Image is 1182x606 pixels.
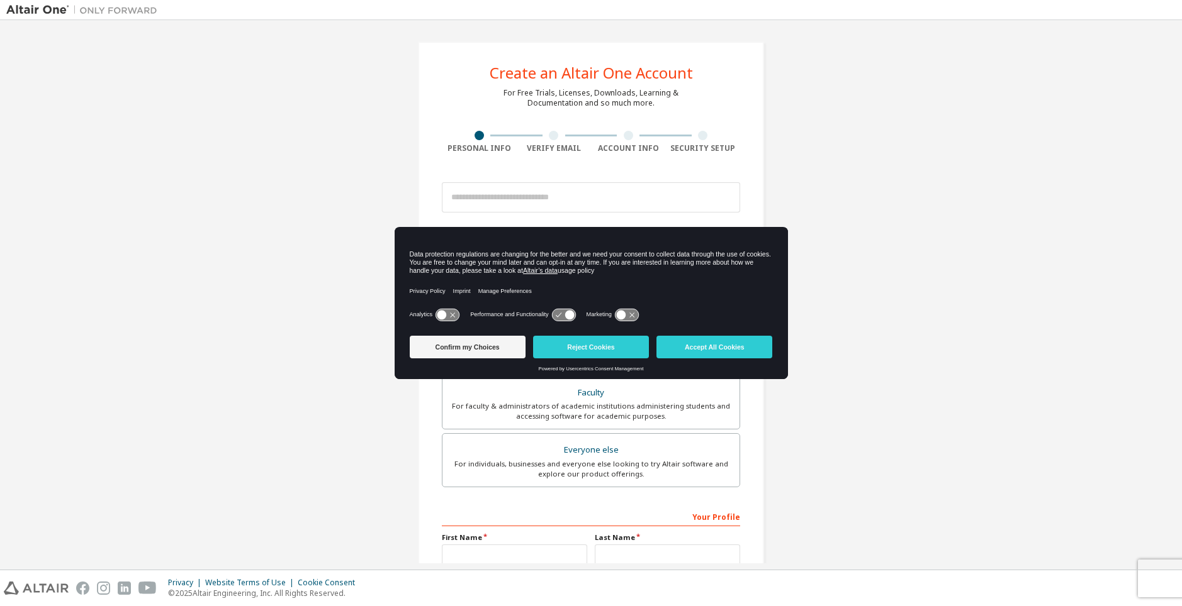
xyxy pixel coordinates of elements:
div: For individuals, businesses and everyone else looking to try Altair software and explore our prod... [450,459,732,479]
div: Create an Altair One Account [490,65,693,80]
p: © 2025 Altair Engineering, Inc. All Rights Reserved. [168,588,363,598]
div: Everyone else [450,441,732,459]
div: Personal Info [442,143,517,153]
div: Faculty [450,384,732,402]
img: altair_logo.svg [4,581,69,595]
div: Account Info [591,143,666,153]
label: First Name [442,532,587,543]
img: linkedin.svg [118,581,131,595]
div: Website Terms of Use [205,578,298,588]
div: Cookie Consent [298,578,363,588]
img: youtube.svg [138,581,157,595]
div: Your Profile [442,506,740,526]
div: Security Setup [666,143,741,153]
div: For Free Trials, Licenses, Downloads, Learning & Documentation and so much more. [504,88,678,108]
img: instagram.svg [97,581,110,595]
img: facebook.svg [76,581,89,595]
div: Privacy [168,578,205,588]
div: Verify Email [517,143,592,153]
img: Altair One [6,4,164,16]
div: For faculty & administrators of academic institutions administering students and accessing softwa... [450,401,732,421]
label: Last Name [595,532,740,543]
